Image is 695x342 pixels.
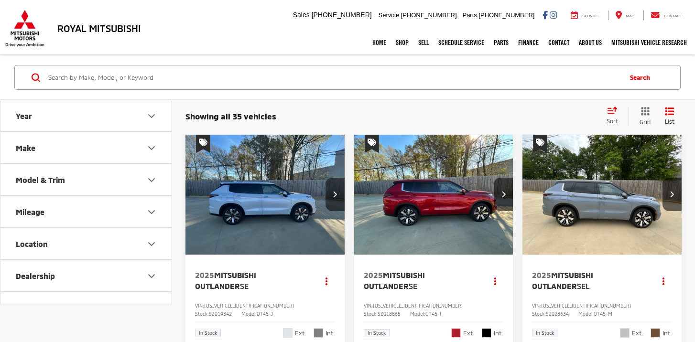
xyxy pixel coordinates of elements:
[651,328,660,338] span: Brick Brown
[378,311,401,317] span: SZ018865
[607,31,692,54] a: Mitsubishi Vehicle Research
[326,178,345,211] button: Next image
[368,331,386,335] span: In Stock
[146,238,157,250] div: Location
[16,239,48,248] div: Location
[185,111,276,121] span: Showing all 35 vehicles
[577,281,590,290] span: SEL
[326,277,327,285] span: dropdown dots
[185,135,346,255] img: 2025 Mitsubishi Outlander SE
[283,328,293,338] span: White Diamond
[451,328,461,338] span: Red Diamond
[665,118,674,126] span: List
[204,303,294,309] span: [US_VEHICLE_IDENTIFICATION_NUMBER]
[602,107,629,126] button: Select sort value
[546,311,569,317] span: SZ023634
[401,11,457,19] span: [PHONE_NUMBER]
[543,31,574,54] a: Contact
[240,281,249,290] span: SE
[364,311,378,317] span: Stock:
[532,303,541,309] span: VIN:
[0,132,173,163] button: MakeMake
[608,11,641,20] a: Map
[364,303,373,309] span: VIN:
[532,270,646,291] a: 2025Mitsubishi OutlanderSEL
[522,135,683,254] div: 2025 Mitsubishi Outlander SEL 0
[257,311,273,317] span: OT45-J
[607,118,618,124] span: Sort
[494,178,513,211] button: Next image
[354,135,514,255] img: 2025 Mitsubishi Outlander SE
[146,110,157,122] div: Year
[195,270,256,290] span: Mitsubishi Outlander
[3,10,46,47] img: Mitsubishi
[522,135,683,254] a: 2025 Mitsubishi Outlander SEL2025 Mitsubishi Outlander SEL2025 Mitsubishi Outlander SEL2025 Mitsu...
[0,292,173,323] button: Body StyleBody Style
[564,11,606,20] a: Service
[0,260,173,291] button: DealershipDealership
[364,270,383,279] span: 2025
[195,270,214,279] span: 2025
[185,135,346,254] a: 2025 Mitsubishi Outlander SE2025 Mitsubishi Outlander SE2025 Mitsubishi Outlander SE2025 Mitsubis...
[354,135,514,254] div: 2025 Mitsubishi Outlander SE 0
[434,31,489,54] a: Schedule Service: Opens in a new tab
[620,328,630,338] span: Moonstone Gray Metallic/Black Roof
[582,14,599,18] span: Service
[536,331,554,335] span: In Stock
[662,277,664,285] span: dropdown dots
[379,11,399,19] span: Service
[574,31,607,54] a: About Us
[522,135,683,255] img: 2025 Mitsubishi Outlander SEL
[655,272,672,289] button: Actions
[640,118,651,126] span: Grid
[409,281,417,290] span: SE
[195,303,204,309] span: VIN:
[16,271,55,280] div: Dealership
[462,11,477,19] span: Parts
[0,164,173,195] button: Model & TrimModel & Trim
[532,270,551,279] span: 2025
[16,111,32,120] div: Year
[146,206,157,218] div: Mileage
[196,135,210,153] span: Special
[391,31,413,54] a: Shop
[664,14,682,18] span: Contact
[47,66,620,89] form: Search by Make, Model, or Keyword
[533,135,547,153] span: Special
[354,135,514,254] a: 2025 Mitsubishi Outlander SE2025 Mitsubishi Outlander SE2025 Mitsubishi Outlander SE2025 Mitsubis...
[541,303,631,309] span: [US_VEHICLE_IDENTIFICATION_NUMBER]
[550,11,557,19] a: Instagram: Click to visit our Instagram page
[146,302,157,314] div: Body Style
[487,272,503,289] button: Actions
[463,329,475,338] span: Ext.
[195,270,309,291] a: 2025Mitsubishi OutlanderSE
[532,311,546,317] span: Stock:
[532,270,593,290] span: Mitsubishi Outlander
[594,311,612,317] span: OT45-M
[513,31,543,54] a: Finance
[209,311,232,317] span: SZ019342
[662,329,672,338] span: Int.
[658,107,682,126] button: List View
[146,174,157,186] div: Model & Trim
[662,178,682,211] button: Next image
[364,270,425,290] span: Mitsubishi Outlander
[643,11,689,20] a: Contact
[57,23,141,33] h3: Royal Mitsubishi
[185,135,346,254] div: 2025 Mitsubishi Outlander SE 0
[413,31,434,54] a: Sell
[632,329,643,338] span: Ext.
[0,228,173,259] button: LocationLocation
[314,328,323,338] span: Light Gray
[326,329,335,338] span: Int.
[494,329,503,338] span: Int.
[365,135,379,153] span: Special
[16,175,65,184] div: Model & Trim
[478,11,534,19] span: [PHONE_NUMBER]
[146,270,157,282] div: Dealership
[489,31,513,54] a: Parts: Opens in a new tab
[195,311,209,317] span: Stock:
[0,100,173,131] button: YearYear
[318,272,335,289] button: Actions
[16,143,35,152] div: Make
